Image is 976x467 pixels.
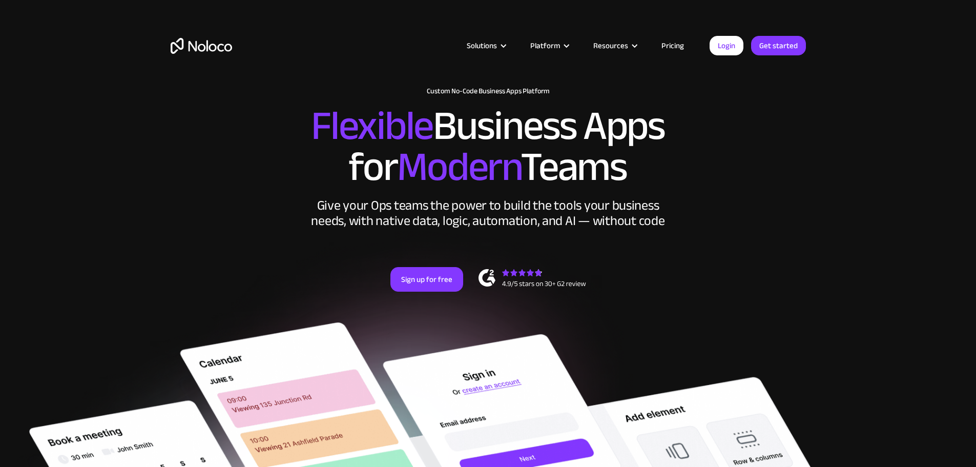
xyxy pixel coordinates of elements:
div: Solutions [454,39,517,52]
a: Get started [751,36,806,55]
div: Solutions [467,39,497,52]
div: Give your Ops teams the power to build the tools your business needs, with native data, logic, au... [309,198,668,229]
a: home [171,38,232,54]
div: Resources [593,39,628,52]
a: Sign up for free [390,267,463,292]
div: Platform [517,39,580,52]
span: Modern [397,129,521,205]
div: Platform [530,39,560,52]
a: Login [710,36,743,55]
span: Flexible [311,88,433,164]
div: Resources [580,39,649,52]
a: Pricing [649,39,697,52]
h2: Business Apps for Teams [171,106,806,188]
